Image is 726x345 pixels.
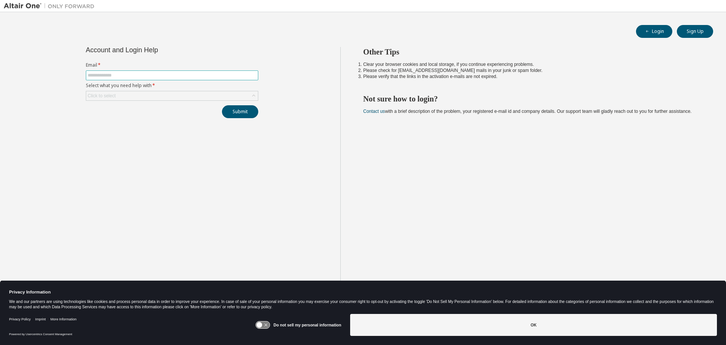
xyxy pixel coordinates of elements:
h2: Not sure how to login? [363,94,700,104]
span: with a brief description of the problem, your registered e-mail id and company details. Our suppo... [363,109,692,114]
li: Please check for [EMAIL_ADDRESS][DOMAIN_NAME] mails in your junk or spam folder. [363,67,700,73]
label: Email [86,62,258,68]
li: Clear your browser cookies and local storage, if you continue experiencing problems. [363,61,700,67]
h2: Other Tips [363,47,700,57]
label: Select what you need help with [86,83,258,89]
div: Account and Login Help [86,47,224,53]
div: Click to select [86,91,258,100]
li: Please verify that the links in the activation e-mails are not expired. [363,73,700,80]
button: Submit [222,105,258,118]
button: Sign Up [677,25,713,38]
img: Altair One [4,2,98,10]
a: Contact us [363,109,385,114]
div: Click to select [88,93,116,99]
button: Login [636,25,672,38]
